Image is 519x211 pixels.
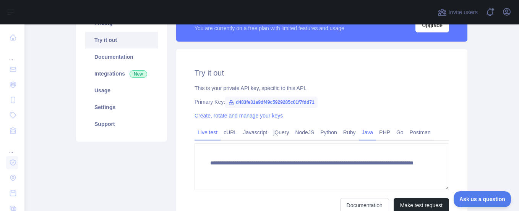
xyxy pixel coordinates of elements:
div: You are currently on a free plan with limited features and usage [195,24,344,32]
a: Support [85,116,158,132]
button: Invite users [436,6,479,18]
button: Upgrade [415,18,449,32]
div: Primary Key: [195,98,449,106]
a: jQuery [270,126,292,139]
a: Python [317,126,340,139]
a: Ruby [340,126,359,139]
a: Usage [85,82,158,99]
h2: Try it out [195,68,449,78]
div: ... [6,139,18,154]
span: d483fe31a9df49c5929285c01f7fdd71 [225,97,317,108]
span: Invite users [448,8,478,17]
iframe: Toggle Customer Support [454,191,511,207]
a: PHP [376,126,393,139]
div: ... [6,46,18,61]
a: Documentation [85,48,158,65]
a: Integrations New [85,65,158,82]
a: Postman [407,126,434,139]
a: Try it out [85,32,158,48]
a: cURL [221,126,240,139]
a: Java [359,126,376,139]
a: Go [393,126,407,139]
span: New [130,70,147,78]
a: NodeJS [292,126,317,139]
a: Javascript [240,126,270,139]
a: Settings [85,99,158,116]
div: This is your private API key, specific to this API. [195,84,449,92]
a: Live test [195,126,221,139]
a: Create, rotate and manage your keys [195,113,283,119]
